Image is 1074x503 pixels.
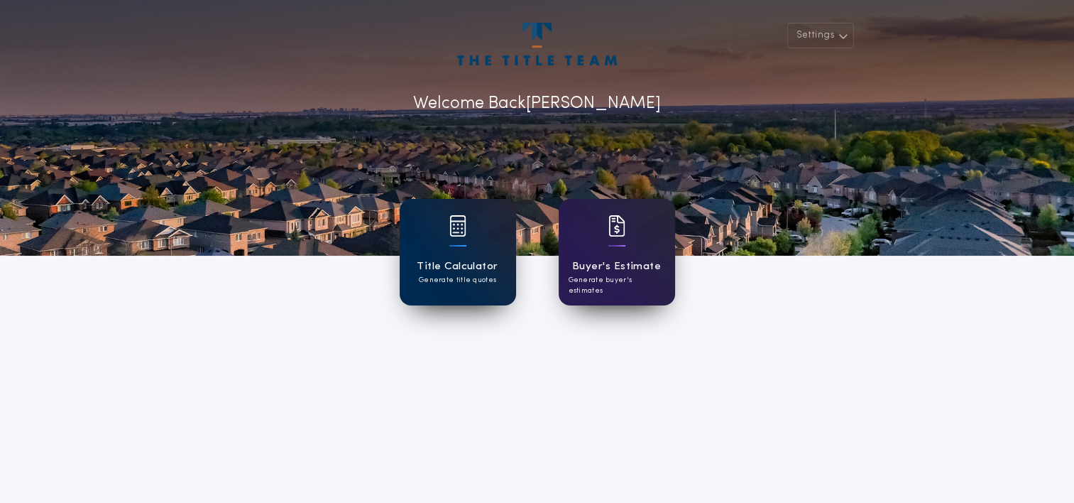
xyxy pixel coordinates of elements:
a: card iconTitle CalculatorGenerate title quotes [400,199,516,305]
p: Welcome Back [PERSON_NAME] [413,91,661,117]
button: Settings [787,23,854,48]
p: Generate buyer's estimates [569,275,665,296]
img: card icon [449,215,466,237]
img: card icon [608,215,625,237]
h1: Title Calculator [417,259,498,275]
a: card iconBuyer's EstimateGenerate buyer's estimates [559,199,675,305]
p: Generate title quotes [419,275,496,286]
img: account-logo [457,23,616,65]
h1: Buyer's Estimate [572,259,661,275]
